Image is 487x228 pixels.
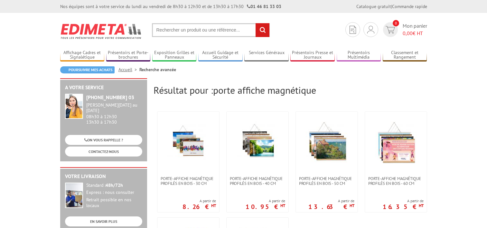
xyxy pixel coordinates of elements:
[356,3,427,10] div: |
[60,66,115,73] a: Poursuivre mes achats
[211,203,216,208] sup: HT
[65,85,142,90] h2: A votre service
[383,50,427,61] a: Classement et Rangement
[139,66,176,73] li: Recherche avancée
[65,174,142,179] h2: Votre livraison
[419,203,424,208] sup: HT
[60,3,281,10] div: Nos équipes sont à votre service du lundi au vendredi de 8h30 à 12h30 et de 13h30 à 17h30
[183,205,216,209] p: 8.26 €
[227,176,288,186] a: PORTE-AFFICHE MAGNÉTIQUE PROFILÉS EN BOIS - 40 cm
[161,176,216,186] span: PORTE-AFFICHE MAGNÉTIQUE PROFILÉS EN BOIS - 30 cm
[383,205,424,209] p: 16.35 €
[403,22,427,37] span: Mon panier
[65,183,83,208] img: widget-livraison.jpg
[246,198,285,204] span: A partir de
[237,121,278,163] img: PORTE-AFFICHE MAGNÉTIQUE PROFILÉS EN BOIS - 40 cm
[247,4,281,9] strong: 01 46 81 33 03
[86,197,142,209] div: Retrait possible en nos locaux
[230,176,285,186] span: PORTE-AFFICHE MAGNÉTIQUE PROFILÉS EN BOIS - 40 cm
[213,84,316,96] span: porte affiche magnétique
[393,20,399,26] span: 0
[65,135,142,145] a: ON VOUS RAPPELLE ?
[306,121,348,163] img: PORTE-AFFICHE MAGNÉTIQUE PROFILÉS EN BOIS - 50 cm
[367,26,374,33] img: devis rapide
[86,94,134,100] strong: [PHONE_NUMBER] 03
[350,203,354,208] sup: HT
[86,183,142,188] div: Standard :
[290,50,335,61] a: Présentoirs Presse et Journaux
[365,176,427,186] a: PORTE-AFFICHE MAGNÉTIQUE PROFILÉS EN BOIS - 60 cm
[356,4,391,9] a: Catalogue gratuit
[403,30,427,37] span: € HT
[386,26,395,33] img: devis rapide
[350,26,356,34] img: devis rapide
[60,50,105,61] a: Affichage Cadres et Signalétique
[154,85,427,95] h2: Résultat pour :
[65,147,142,157] a: CONTACTEZ-NOUS
[392,4,427,9] a: Commande rapide
[308,198,354,204] span: A partir de
[118,67,139,72] a: Accueil
[256,23,269,37] input: rechercher
[375,121,417,163] img: PORTE-AFFICHE MAGNÉTIQUE PROFILÉS EN BOIS - 60 cm
[383,198,424,204] span: A partir de
[157,176,219,186] a: PORTE-AFFICHE MAGNÉTIQUE PROFILÉS EN BOIS - 30 cm
[152,50,197,61] a: Exposition Grilles et Panneaux
[296,176,358,186] a: PORTE-AFFICHE MAGNÉTIQUE PROFILÉS EN BOIS - 50 cm
[183,198,216,204] span: A partir de
[381,22,427,37] a: devis rapide 0 Mon panier 0,00€ HT
[244,50,289,61] a: Services Généraux
[65,216,142,226] a: EN SAVOIR PLUS
[106,50,151,61] a: Présentoirs et Porte-brochures
[60,19,142,43] img: Edimeta
[198,50,243,61] a: Accueil Guidage et Sécurité
[308,205,354,209] p: 13.63 €
[337,50,381,61] a: Présentoirs Multimédia
[106,182,123,188] strong: 48h/72h
[368,176,424,186] span: PORTE-AFFICHE MAGNÉTIQUE PROFILÉS EN BOIS - 60 cm
[167,121,209,163] img: PORTE-AFFICHE MAGNÉTIQUE PROFILÉS EN BOIS - 30 cm
[403,30,413,36] span: 0,00
[280,203,285,208] sup: HT
[86,102,142,113] div: [PERSON_NAME][DATE] au [DATE]
[86,102,142,125] div: 08h30 à 12h30 13h30 à 17h30
[299,176,354,186] span: PORTE-AFFICHE MAGNÉTIQUE PROFILÉS EN BOIS - 50 cm
[152,23,270,37] input: Rechercher un produit ou une référence...
[65,94,83,119] img: widget-service.jpg
[246,205,285,209] p: 10.95 €
[86,190,142,195] div: Express : nous consulter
